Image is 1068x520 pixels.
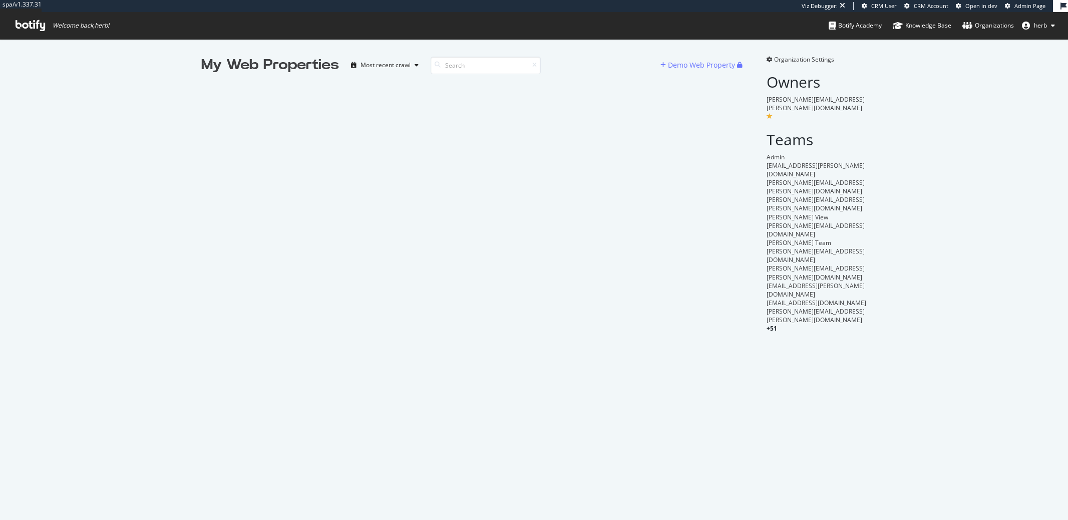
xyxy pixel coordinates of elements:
div: [PERSON_NAME] Team [767,238,867,247]
div: Knowledge Base [893,21,951,31]
h2: Teams [767,131,867,148]
div: Most recent crawl [361,62,411,68]
a: Organizations [962,12,1014,39]
input: Search [431,57,541,74]
button: herb [1014,18,1063,34]
button: Most recent crawl [347,57,423,73]
span: [EMAIL_ADDRESS][DOMAIN_NAME] [767,299,866,307]
div: Admin [767,153,867,161]
span: [PERSON_NAME][EMAIL_ADDRESS][PERSON_NAME][DOMAIN_NAME] [767,95,865,112]
span: Organization Settings [774,55,834,64]
div: My Web Properties [201,55,339,75]
span: [PERSON_NAME][EMAIL_ADDRESS][PERSON_NAME][DOMAIN_NAME] [767,178,865,195]
span: [PERSON_NAME][EMAIL_ADDRESS][DOMAIN_NAME] [767,247,865,264]
span: [PERSON_NAME][EMAIL_ADDRESS][PERSON_NAME][DOMAIN_NAME] [767,264,865,281]
a: Botify Academy [829,12,882,39]
span: [PERSON_NAME][EMAIL_ADDRESS][PERSON_NAME][DOMAIN_NAME] [767,307,865,324]
span: CRM Account [914,2,948,10]
span: [PERSON_NAME][EMAIL_ADDRESS][PERSON_NAME][DOMAIN_NAME] [767,195,865,212]
div: Viz Debugger: [802,2,838,10]
a: Admin Page [1005,2,1045,10]
a: CRM Account [904,2,948,10]
span: [EMAIL_ADDRESS][PERSON_NAME][DOMAIN_NAME] [767,282,865,299]
h2: Owners [767,74,867,90]
span: Admin Page [1014,2,1045,10]
span: [EMAIL_ADDRESS][PERSON_NAME][DOMAIN_NAME] [767,161,865,178]
a: CRM User [862,2,897,10]
a: Demo Web Property [660,61,737,69]
span: Open in dev [965,2,997,10]
div: Botify Academy [829,21,882,31]
a: Knowledge Base [893,12,951,39]
span: Welcome back, herb ! [53,22,109,30]
span: CRM User [871,2,897,10]
span: [PERSON_NAME][EMAIL_ADDRESS][DOMAIN_NAME] [767,221,865,238]
span: + 51 [767,324,777,333]
div: [PERSON_NAME] View [767,213,867,221]
a: Open in dev [956,2,997,10]
div: Demo Web Property [668,60,735,70]
button: Demo Web Property [660,57,737,73]
span: herb [1034,21,1047,30]
div: Organizations [962,21,1014,31]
